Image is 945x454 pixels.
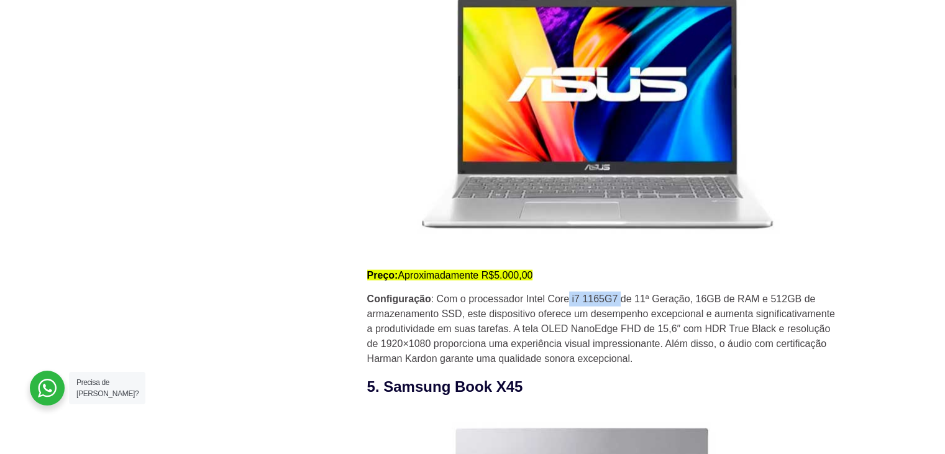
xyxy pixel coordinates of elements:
[76,378,139,398] span: Precisa de [PERSON_NAME]?
[722,295,945,454] iframe: Chat Widget
[367,270,398,280] strong: Preço:
[367,270,533,280] mark: Aproximadamente R$5.000,00
[367,292,839,366] p: : Com o processador Intel Core i7 1165G7 de 11ª Geração, 16GB de RAM e 512GB de armazenamento SSD...
[367,294,431,304] strong: Configuração
[722,295,945,454] div: Widget de chat
[367,376,839,398] h3: 5. Samsung Book X45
